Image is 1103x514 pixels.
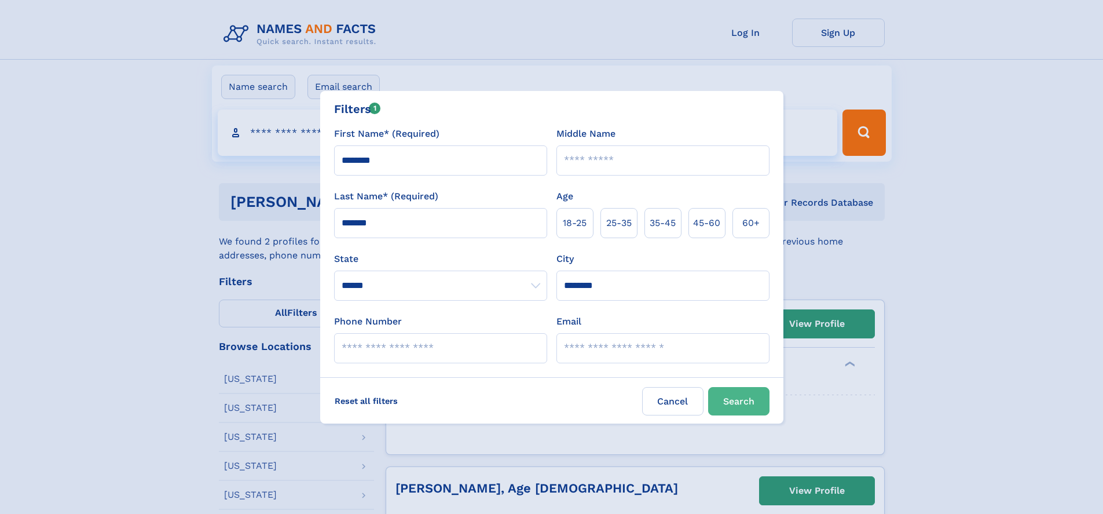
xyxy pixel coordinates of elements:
span: 18‑25 [563,216,587,230]
span: 25‑35 [606,216,632,230]
label: State [334,252,547,266]
label: Phone Number [334,315,402,329]
span: 35‑45 [650,216,676,230]
label: Last Name* (Required) [334,189,438,203]
span: 60+ [742,216,760,230]
label: Reset all filters [327,387,405,415]
label: Cancel [642,387,703,415]
label: Middle Name [556,127,615,141]
label: First Name* (Required) [334,127,439,141]
span: 45‑60 [693,216,720,230]
label: Email [556,315,581,329]
div: Filters [334,100,381,118]
label: City [556,252,574,266]
button: Search [708,387,769,415]
label: Age [556,189,573,203]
